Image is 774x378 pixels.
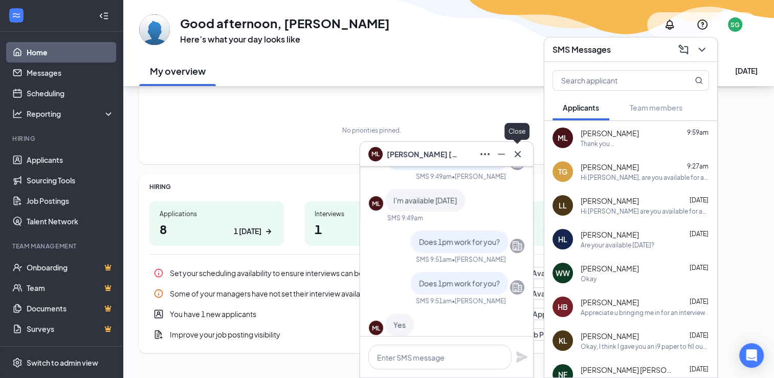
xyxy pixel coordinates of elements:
a: InfoSome of your managers have not set their interview availability yetSet AvailabilityPin [149,283,594,304]
div: Reporting [27,109,115,119]
div: Team Management [12,242,112,250]
svg: WorkstreamLogo [11,10,21,20]
button: Ellipses [476,146,492,162]
div: Hiring [12,134,112,143]
div: WW [556,268,570,278]
svg: Info [153,288,164,299]
div: Improve your job posting visibility [170,329,487,340]
div: Close [504,123,529,140]
div: Set your scheduling availability to ensure interviews can be set up [170,268,504,278]
div: Hi [PERSON_NAME] are you available for an interview this week [581,207,709,216]
div: No priorities pinned. [342,126,401,135]
span: [PERSON_NAME] [PERSON_NAME] [581,365,673,375]
a: DocumentsCrown [27,298,114,319]
svg: Company [511,281,523,293]
div: Switch to admin view [27,358,98,368]
span: [PERSON_NAME] [581,196,639,206]
div: KL [559,335,567,346]
svg: QuestionInfo [696,18,709,31]
div: SG [731,20,740,29]
svg: ComposeMessage [677,44,690,56]
div: Applications [160,209,274,218]
div: You have 1 new applicants [170,309,476,319]
h3: SMS Messages [552,44,611,55]
div: [DATE] [735,66,758,76]
svg: Notifications [664,18,676,31]
svg: Plane [516,351,528,363]
span: • [PERSON_NAME] [452,172,506,181]
h1: 1 [315,220,429,238]
a: Scheduling [27,83,114,103]
button: Review Job Postings [493,328,576,341]
h2: My overview [150,65,206,77]
h1: Good afternoon, [PERSON_NAME] [180,14,390,32]
a: Applications81 [DATE]ArrowRight [149,201,284,246]
a: InfoSet your scheduling availability to ensure interviews can be set upAdd AvailabilityPin [149,263,594,283]
div: You have 1 new applicants [149,304,594,324]
a: DocumentAddImprove your job posting visibilityReview Job PostingsPin [149,324,594,345]
a: Applicants [27,150,114,170]
div: TG [558,166,567,177]
svg: Collapse [99,11,109,21]
span: Does 1pm work for you? [419,279,500,288]
div: SMS 9:49am [387,214,423,222]
button: ChevronDown [693,41,709,58]
a: Messages [27,62,114,83]
svg: Ellipses [479,148,491,160]
div: HB [558,302,568,312]
span: [DATE] [690,196,709,204]
svg: Cross [512,148,524,160]
button: Minimize [492,146,508,162]
svg: Analysis [12,109,23,119]
span: [PERSON_NAME] [581,229,639,240]
span: [PERSON_NAME] [581,162,639,172]
svg: Settings [12,358,23,368]
div: Some of your managers have not set their interview availability yet [170,288,506,299]
a: SurveysCrown [27,319,114,339]
span: [PERSON_NAME] [PERSON_NAME] [387,149,458,160]
span: [PERSON_NAME] [581,331,639,341]
div: SMS 9:51am [416,255,452,264]
div: Are your available [DATE]? [581,241,654,249]
div: ML [558,133,568,143]
div: Open Intercom Messenger [739,343,764,368]
div: HIRING [149,182,594,191]
span: 9:27am [687,162,709,170]
a: OnboardingCrown [27,257,114,278]
div: HL [558,234,567,244]
a: Sourcing Tools [27,170,114,191]
div: Hi [PERSON_NAME], are you available for an interview this week? [581,173,709,182]
div: Okay, I think I gave you an i9 paper to fill out. I need that back and then we can schedule you [581,342,709,351]
h3: Here’s what your day looks like [180,34,390,45]
span: Does 1pm work for you? [419,237,500,246]
a: Job Postings [27,191,114,211]
a: Home [27,42,114,62]
span: [PERSON_NAME] [581,263,639,274]
span: [PERSON_NAME] [581,297,639,307]
span: • [PERSON_NAME] [452,297,506,305]
div: Interviews [315,209,429,218]
button: ComposeMessage [674,41,691,58]
span: • [PERSON_NAME] [452,255,506,264]
div: ML [372,324,380,332]
img: Sidney Grey [139,14,170,45]
svg: Info [153,268,164,278]
span: 9:59am [687,129,709,136]
div: 1 [DATE] [234,226,261,237]
input: Search applicant [553,71,674,90]
div: SMS 9:51am [416,297,452,305]
span: Yes [393,320,406,329]
svg: ArrowRight [263,226,274,237]
span: [DATE] [690,230,709,238]
div: Appreciate u bringing me in for an interview . [581,308,708,317]
a: Interviews10 [DATE]ArrowRight [304,201,439,246]
span: I'm available [DATE] [393,196,457,205]
div: Some of your managers have not set their interview availability yet [149,283,594,304]
svg: ChevronDown [696,44,708,56]
svg: DocumentAdd [153,329,164,340]
span: [DATE] [690,365,709,373]
a: TeamCrown [27,278,114,298]
svg: Company [511,240,523,252]
span: Applicants [563,103,599,112]
svg: MagnifyingGlass [695,76,703,85]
